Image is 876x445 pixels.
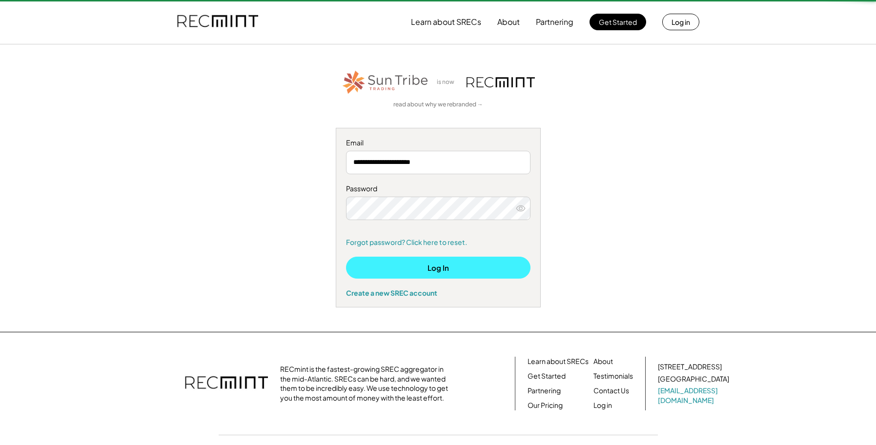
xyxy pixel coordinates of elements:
button: Log in [662,14,699,30]
button: Partnering [536,12,573,32]
a: Testimonials [593,371,633,381]
a: Our Pricing [528,401,563,410]
a: read about why we rebranded → [393,101,483,109]
button: About [497,12,520,32]
img: recmint-logotype%403x.png [185,366,268,401]
img: recmint-logotype%403x.png [177,5,258,39]
a: Partnering [528,386,561,396]
a: [EMAIL_ADDRESS][DOMAIN_NAME] [658,386,731,405]
button: Learn about SRECs [411,12,481,32]
a: Contact Us [593,386,629,396]
div: [STREET_ADDRESS] [658,362,722,372]
div: Email [346,138,530,148]
a: Log in [593,401,612,410]
a: Learn about SRECs [528,357,589,366]
div: Password [346,184,530,194]
button: Log In [346,257,530,279]
a: Forgot password? Click here to reset. [346,238,530,247]
div: is now [434,78,462,86]
div: [GEOGRAPHIC_DATA] [658,374,729,384]
button: Get Started [590,14,646,30]
img: STT_Horizontal_Logo%2B-%2BColor.png [342,69,429,96]
div: Create a new SREC account [346,288,530,297]
div: RECmint is the fastest-growing SREC aggregator in the mid-Atlantic. SRECs can be hard, and we wan... [280,364,453,403]
img: recmint-logotype%403x.png [467,77,535,87]
a: About [593,357,613,366]
a: Get Started [528,371,566,381]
